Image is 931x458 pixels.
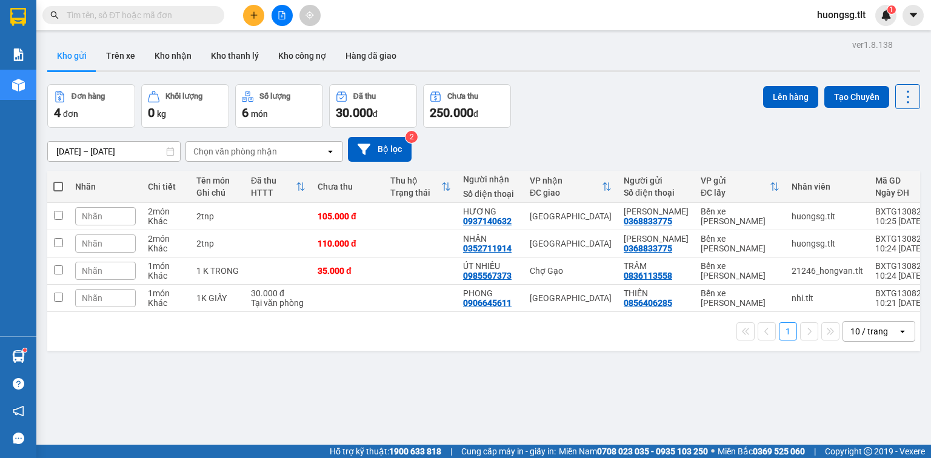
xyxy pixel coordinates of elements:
span: question-circle [13,378,24,390]
input: Tìm tên, số ĐT hoặc mã đơn [67,8,210,22]
button: Bộ lọc [348,137,412,162]
div: 2tnp [196,239,239,248]
button: 1 [779,322,797,340]
th: Toggle SortBy [695,171,786,203]
button: Kho công nợ [269,41,336,70]
div: 1 món [148,288,184,298]
button: Chưa thu250.000đ [423,84,511,128]
div: [GEOGRAPHIC_DATA] [530,293,612,303]
div: ĐC giao [530,188,602,197]
span: Miền Nam [559,445,708,458]
div: Bến xe [PERSON_NAME] [701,261,779,280]
div: nhi.tlt [792,293,863,303]
span: | [450,445,452,458]
span: Hỗ trợ kỹ thuật: [330,445,441,458]
div: 10 / trang [850,325,888,337]
div: 110.000 đ [318,239,378,248]
span: message [13,433,24,444]
div: Chưa thu [318,182,378,191]
span: ⚪️ [711,449,715,454]
span: Nhãn [82,266,102,276]
div: NHÂN [463,234,518,244]
div: ver 1.8.138 [852,38,893,51]
div: Số điện thoại [463,189,518,199]
span: 6 [242,105,249,120]
img: solution-icon [12,48,25,61]
th: Toggle SortBy [384,171,457,203]
div: 0985567373 [463,271,512,280]
span: Nhãn [82,239,102,248]
div: Khác [148,271,184,280]
button: Tạo Chuyến [824,86,889,108]
span: copyright [864,447,872,456]
div: 35.000 đ [318,266,378,276]
button: file-add [272,5,293,26]
div: ÚT NHIỀU [463,261,518,271]
img: icon-new-feature [881,10,892,21]
div: Đơn hàng [72,92,105,101]
div: Chưa thu [447,92,478,101]
img: logo-vxr [10,8,26,26]
div: Chợ Gạo [530,266,612,276]
div: Số lượng [259,92,290,101]
span: file-add [278,11,286,19]
div: NGỌC TÀI [624,207,689,216]
div: Khối lượng [165,92,202,101]
div: HTTT [251,188,296,197]
span: món [251,109,268,119]
button: Khối lượng0kg [141,84,229,128]
div: Đã thu [251,176,296,185]
th: Toggle SortBy [524,171,618,203]
span: 0 [148,105,155,120]
div: Ghi chú [196,188,239,197]
button: Số lượng6món [235,84,323,128]
div: huongsg.tlt [792,211,863,221]
button: Kho gửi [47,41,96,70]
div: Số điện thoại [624,188,689,197]
div: Tên món [196,176,239,185]
div: 105.000 đ [318,211,378,221]
sup: 1 [23,348,27,352]
button: Hàng đã giao [336,41,406,70]
strong: 0369 525 060 [753,446,805,456]
div: 1K GIẤY [196,293,239,303]
button: Trên xe [96,41,145,70]
span: 250.000 [430,105,473,120]
span: notification [13,405,24,417]
span: huongsg.tlt [807,7,875,22]
div: Bến xe [PERSON_NAME] [701,207,779,226]
div: 0368833775 [624,216,672,226]
svg: open [325,147,335,156]
button: Đơn hàng4đơn [47,84,135,128]
div: 2 món [148,234,184,244]
button: aim [299,5,321,26]
div: Người nhận [463,174,518,184]
div: 2 món [148,207,184,216]
span: aim [305,11,314,19]
img: warehouse-icon [12,79,25,91]
th: Toggle SortBy [245,171,312,203]
span: Miền Bắc [718,445,805,458]
div: Bến xe [PERSON_NAME] [701,288,779,308]
div: Nhãn [75,182,136,191]
div: Khác [148,216,184,226]
div: 1 K TRONG [196,266,239,276]
div: 0368833775 [624,244,672,253]
span: plus [250,11,258,19]
div: Thu hộ [390,176,441,185]
strong: 1900 633 818 [389,446,441,456]
div: 1 món [148,261,184,271]
span: | [814,445,816,458]
div: Đã thu [353,92,376,101]
span: đ [373,109,378,119]
div: Nhân viên [792,182,863,191]
span: đơn [63,109,78,119]
button: Lên hàng [763,86,818,108]
span: đ [473,109,478,119]
div: Người gửi [624,176,689,185]
span: search [50,11,59,19]
div: 2tnp [196,211,239,221]
button: plus [243,5,264,26]
img: warehouse-icon [12,350,25,363]
div: huongsg.tlt [792,239,863,248]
